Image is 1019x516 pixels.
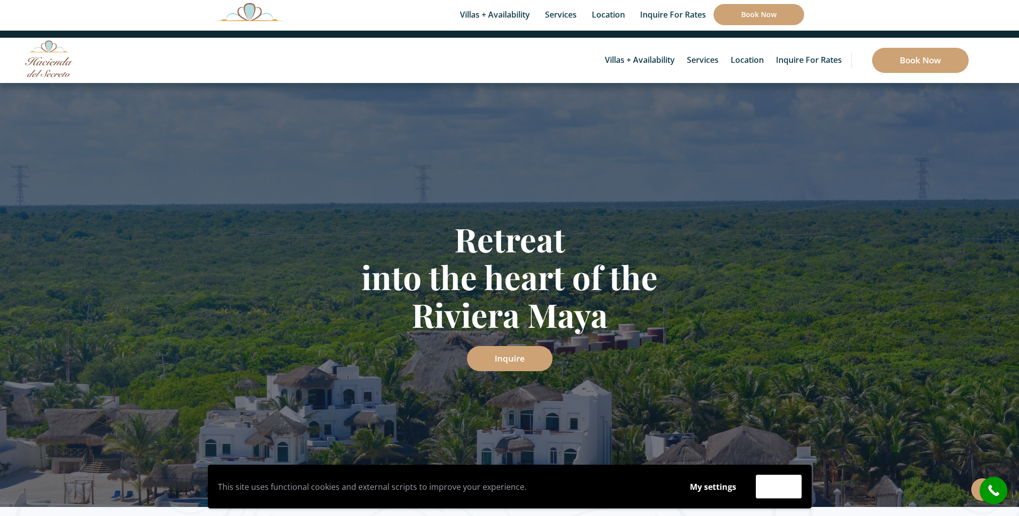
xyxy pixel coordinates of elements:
[215,3,284,21] img: Awesome Logo
[872,48,969,73] a: Book Now
[467,346,553,371] a: Inquire
[682,38,724,83] a: Services
[25,40,73,77] img: Awesome Logo
[771,38,847,83] a: Inquire for Rates
[215,220,804,333] h1: Retreat into the heart of the Riviera Maya
[980,477,1007,504] a: call
[982,479,1005,502] i: call
[714,4,804,25] a: Book Now
[726,38,769,83] a: Location
[600,38,680,83] a: Villas + Availability
[218,479,670,494] p: This site uses functional cookies and external scripts to improve your experience.
[680,475,746,498] button: My settings
[756,475,802,498] button: Accept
